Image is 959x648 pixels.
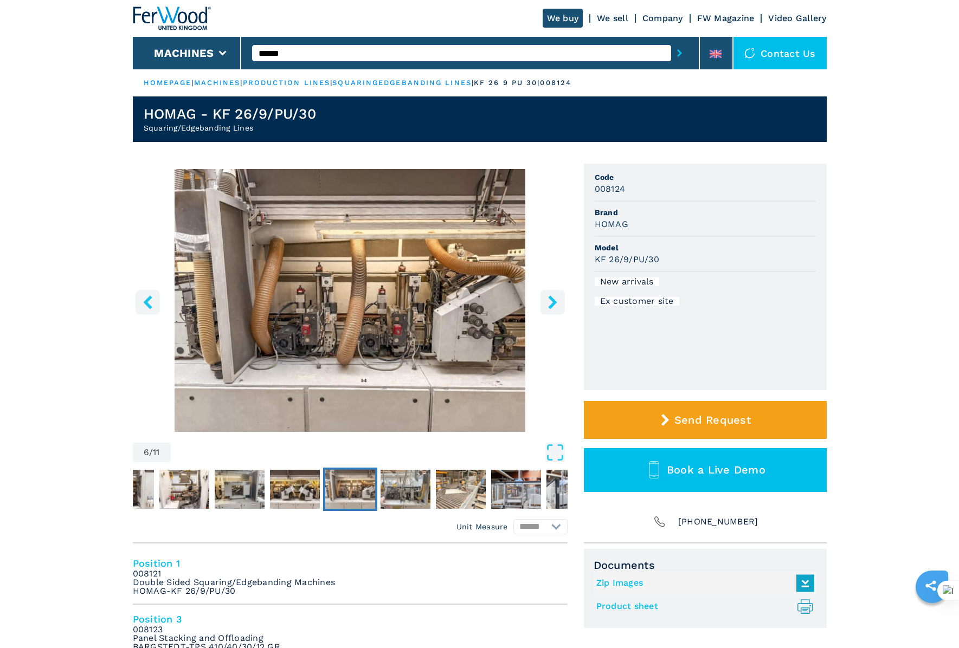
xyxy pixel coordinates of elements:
[744,48,755,59] img: Contact us
[595,242,816,253] span: Model
[268,468,322,511] button: Go to Slide 5
[540,290,565,314] button: right-button
[472,79,474,87] span: |
[652,514,667,529] img: Phone
[595,218,628,230] h3: HOMAG
[456,521,508,532] em: Unit Measure
[136,290,160,314] button: left-button
[597,13,628,23] a: We sell
[133,169,568,432] div: Go to Slide 6
[144,105,316,122] h1: HOMAG - KF 26/9/PU/30
[595,183,626,195] h3: 008124
[674,413,751,426] span: Send Request
[133,569,336,595] em: 008121 Double Sided Squaring/Edgebanding Machines HOMAG-KF 26/9/PU/30
[543,9,583,28] a: We buy
[149,448,153,457] span: /
[546,470,596,509] img: bfc50edd5308fc1da2f85405fa669f37
[243,79,331,87] a: production lines
[133,557,568,569] h4: Position 1
[159,470,209,509] img: c9739ae19fb85877f094ca6d34522d8a
[133,169,568,432] img: Squaring/Edgebanding Lines HOMAG KF 26/9/PU/30
[595,297,679,306] div: Ex customer site
[144,122,316,133] h2: Squaring/Edgebanding Lines
[325,470,375,509] img: 11925bc2d9bad8a70ed21f69b9de1b30
[595,207,816,218] span: Brand
[378,468,433,511] button: Go to Slide 7
[697,13,755,23] a: FW Magazine
[240,79,242,87] span: |
[667,463,765,476] span: Book a Live Demo
[584,448,827,492] button: Book a Live Demo
[213,468,267,511] button: Go to Slide 4
[584,401,827,439] button: Send Request
[768,13,826,23] a: Video Gallery
[917,572,944,599] a: sharethis
[671,41,688,66] button: submit-button
[133,7,211,30] img: Ferwood
[595,172,816,183] span: Code
[595,253,659,265] h3: KF 26/9/PU/30
[544,468,598,511] button: Go to Slide 10
[489,468,543,511] button: Go to Slide 9
[133,549,568,605] li: Position 1
[474,78,540,88] p: kf 26 9 pu 30 |
[595,277,659,286] div: New arrivals
[153,448,160,457] span: 11
[191,79,194,87] span: |
[642,13,683,23] a: Company
[596,598,809,615] a: Product sheet
[434,468,488,511] button: Go to Slide 8
[596,574,809,592] a: Zip Images
[330,79,332,87] span: |
[133,613,568,625] h4: Position 3
[144,448,149,457] span: 6
[215,470,265,509] img: 0de19fd9d4667af6a1de8578945dbc3f
[154,47,214,60] button: Machines
[47,468,481,511] nav: Thumbnail Navigation
[436,470,486,509] img: 07f2cf13d44aedf2872ee11c8a53bc40
[270,470,320,509] img: a0dfb2ff26d710f033348b68aa098f7a
[540,78,571,88] p: 008124
[381,470,430,509] img: bfed444cfc840d17b6308ff367fd4bb8
[332,79,472,87] a: squaringedgebanding lines
[491,470,541,509] img: db826e6221dcdd2a5f01380e18c6891b
[594,559,817,572] span: Documents
[323,468,377,511] button: Go to Slide 6
[173,443,565,462] button: Open Fullscreen
[733,37,827,69] div: Contact us
[157,468,211,511] button: Go to Slide 3
[678,514,758,529] span: [PHONE_NUMBER]
[144,79,192,87] a: HOMEPAGE
[194,79,241,87] a: machines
